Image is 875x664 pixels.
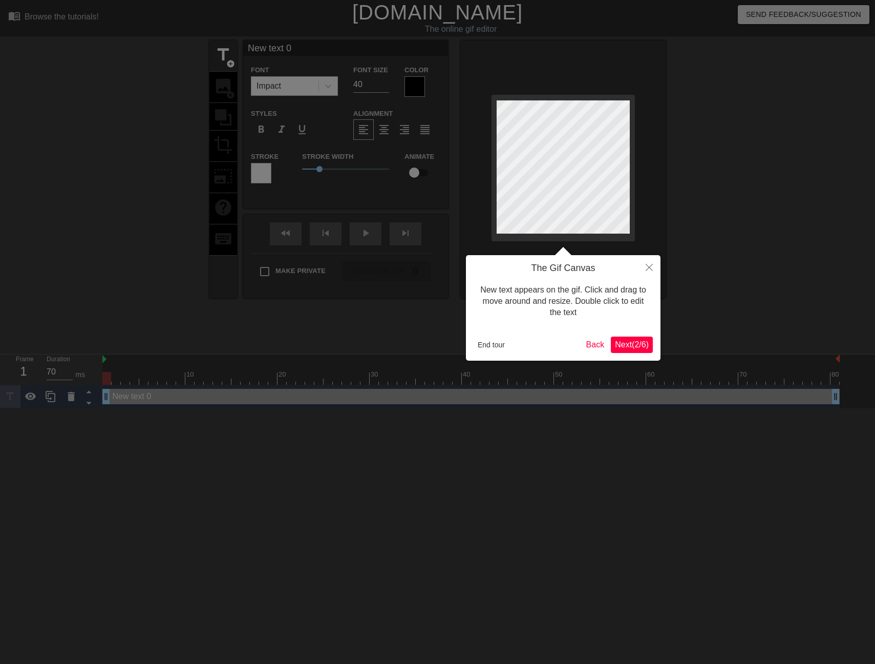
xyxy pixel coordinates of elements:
button: Back [582,337,609,353]
button: Next [611,337,653,353]
div: New text appears on the gif. Click and drag to move around and resize. Double click to edit the text [474,274,653,329]
h4: The Gif Canvas [474,263,653,274]
button: End tour [474,337,509,352]
span: Next ( 2 / 6 ) [615,340,649,349]
button: Close [638,255,660,279]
